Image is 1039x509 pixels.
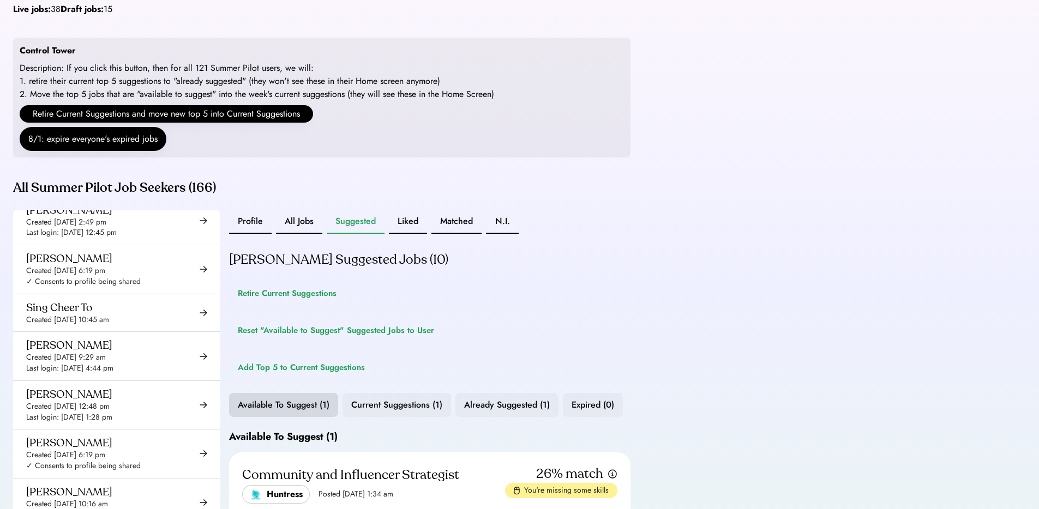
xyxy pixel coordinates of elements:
div: Sing Cheer To [26,301,92,314]
button: Expired (0) [563,393,623,417]
div: [PERSON_NAME] [26,436,112,450]
img: missing-skills.svg [514,486,520,495]
button: Reset "Available to Suggest" Suggested Jobs to User [229,319,443,343]
img: arrow-right-black.svg [200,309,207,317]
img: arrow-right-black.svg [200,401,207,409]
button: Retire Current Suggestions and move new top 5 into Current Suggestions [20,105,313,123]
button: N.I. [486,210,519,234]
button: All Jobs [276,210,322,234]
button: 8/1: expire everyone's expired jobs [20,127,166,151]
button: Add Top 5 to Current Suggestions [229,356,374,380]
div: Last login: [DATE] 12:45 pm [26,227,117,238]
div: [PERSON_NAME] Suggested Jobs (10) [229,251,448,269]
div: Created [DATE] 6:19 pm [26,450,105,460]
div: Created [DATE] 10:45 am [26,314,109,325]
div: Community and Influencer Strategist [242,466,505,484]
button: Profile [229,210,272,234]
div: Posted [DATE] 1:34 am [319,489,393,500]
div: ✓ Consents to profile being shared [26,460,141,471]
strong: Draft jobs: [61,3,104,15]
img: arrow-right-black.svg [200,217,207,225]
div: Created [DATE] 6:19 pm [26,265,105,276]
div: Created [DATE] 9:29 am [26,352,106,363]
div: Available To Suggest (1) [229,430,338,444]
button: Matched [431,210,482,234]
div: [PERSON_NAME] [26,203,112,217]
div: Created [DATE] 2:49 pm [26,217,106,228]
button: Current Suggestions (1) [343,393,451,417]
button: Already Suggested (1) [455,393,558,417]
div: ✓ Consents to profile being shared [26,276,141,287]
div: Description: If you click this button, then for all 121 Summer Pilot users, we will: 1. retire th... [20,62,494,101]
div: Last login: [DATE] 4:44 pm [26,363,113,374]
div: [PERSON_NAME] [26,387,112,401]
img: huntress.png [249,488,262,501]
img: arrow-right-black.svg [200,499,207,506]
div: Huntress [267,488,303,501]
div: Created [DATE] 12:48 pm [26,401,110,412]
div: All Summer Pilot Job Seekers (166) [13,179,630,197]
div: [PERSON_NAME] [26,252,112,265]
img: info.svg [608,469,617,479]
div: 38 15 [13,3,112,16]
div: [PERSON_NAME] [26,485,112,499]
button: Available To Suggest (1) [229,393,338,417]
button: Suggested [327,210,385,234]
div: Last login: [DATE] 1:28 pm [26,412,112,423]
button: Retire Current Suggestions [229,282,345,306]
div: Control Tower [20,44,76,57]
img: arrow-right-black.svg [200,353,207,360]
img: arrow-right-black.svg [200,450,207,457]
strong: Live jobs: [13,3,51,15]
button: Liked [389,210,427,234]
div: You're missing some skills [524,485,609,496]
div: [PERSON_NAME] [26,338,112,352]
img: arrow-right-black.svg [200,265,207,273]
div: 26% match [536,465,603,483]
